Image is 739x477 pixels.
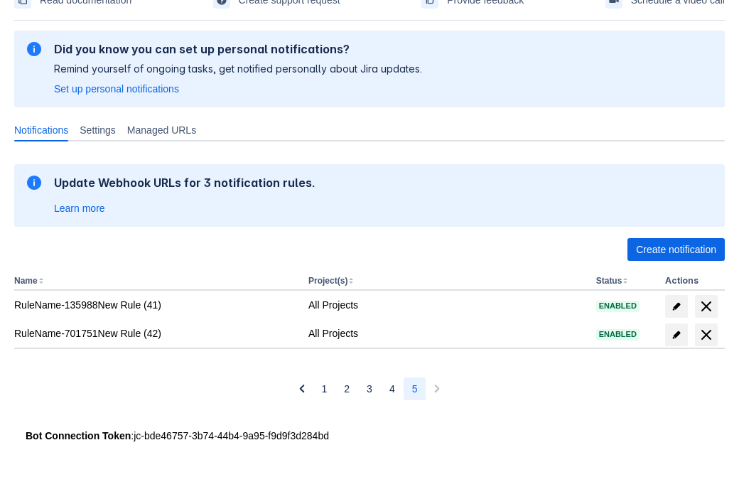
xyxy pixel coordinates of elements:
button: Page 2 [335,377,358,400]
div: All Projects [308,298,585,312]
span: Enabled [596,302,640,310]
span: edit [671,301,682,312]
button: Page 1 [313,377,336,400]
button: Project(s) [308,276,347,286]
button: Create notification [627,238,725,261]
button: Next [426,377,448,400]
span: Settings [80,123,116,137]
div: : jc-bde46757-3b74-44b4-9a95-f9d9f3d284bd [26,429,713,443]
button: Previous [291,377,313,400]
a: Learn more [54,201,105,215]
span: Enabled [596,331,640,338]
span: 1 [322,377,328,400]
a: Set up personal notifications [54,82,179,96]
button: Status [596,276,622,286]
span: Managed URLs [127,123,196,137]
span: information [26,174,43,191]
div: RuleName-701751New Rule (42) [14,326,297,341]
button: Name [14,276,38,286]
button: Page 4 [381,377,404,400]
nav: Pagination [291,377,449,400]
span: edit [671,329,682,341]
h2: Did you know you can set up personal notifications? [54,42,422,56]
span: 4 [389,377,395,400]
div: RuleName-135988New Rule (41) [14,298,297,312]
span: delete [698,326,715,343]
div: All Projects [308,326,585,341]
th: Actions [659,272,725,291]
span: Create notification [636,238,716,261]
button: Page 3 [358,377,381,400]
span: 5 [412,377,418,400]
strong: Bot Connection Token [26,430,131,441]
span: Notifications [14,123,68,137]
p: Remind yourself of ongoing tasks, get notified personally about Jira updates. [54,62,422,76]
span: 3 [367,377,372,400]
span: delete [698,298,715,315]
button: Page 5 [404,377,426,400]
span: 2 [344,377,350,400]
span: information [26,41,43,58]
h2: Update Webhook URLs for 3 notification rules. [54,176,315,190]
